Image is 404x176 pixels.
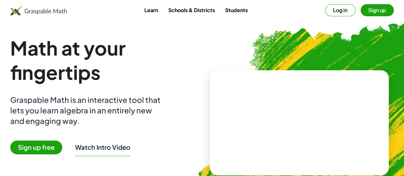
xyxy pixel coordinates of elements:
[10,95,164,126] div: Graspable Math is an interactive tool that lets you learn algebra in an entirely new and engaging...
[251,99,347,147] video: What is this? This is dynamic math notation. Dynamic math notation plays a central role in how Gr...
[10,141,62,154] span: Sign up free
[325,4,355,16] button: Log in
[361,4,394,16] button: Sign up
[10,36,200,84] h1: Math at your fingertips
[75,143,130,151] button: Watch Intro Video
[163,4,220,16] a: Schools & Districts
[220,4,253,16] a: Students
[139,4,163,16] a: Learn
